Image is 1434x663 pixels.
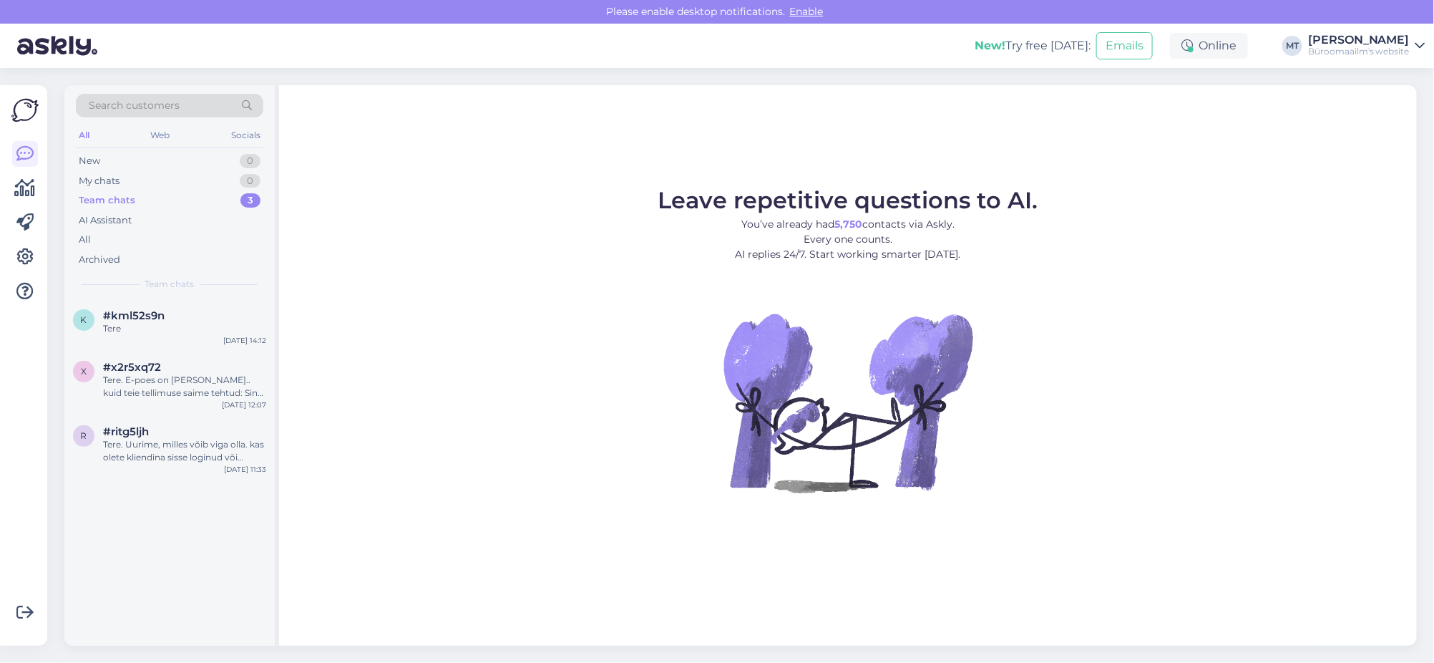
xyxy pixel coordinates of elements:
div: Archived [79,253,120,267]
button: Emails [1096,32,1153,59]
span: Enable [786,5,828,18]
div: Online [1170,33,1248,59]
span: r [81,430,87,441]
span: #ritg5ljh [103,425,149,438]
div: [PERSON_NAME] [1308,34,1410,46]
img: Askly Logo [11,97,39,124]
div: MT [1282,36,1302,56]
div: AI Assistant [79,213,132,228]
span: #kml52s9n [103,309,165,322]
span: Search customers [89,98,180,113]
span: Leave repetitive questions to AI. [658,186,1038,214]
div: My chats [79,174,119,188]
div: [DATE] 11:33 [224,464,266,475]
div: [DATE] 14:12 [223,335,266,346]
div: 0 [240,174,260,188]
div: Team chats [79,193,135,208]
div: Tere [103,322,266,335]
div: New [79,154,100,168]
div: 3 [240,193,260,208]
div: Büroomaailm's website [1308,46,1410,57]
div: Try free [DATE]: [975,37,1091,54]
div: [DATE] 12:07 [222,400,266,410]
div: All [79,233,91,247]
div: Socials [228,126,263,145]
b: 5,750 [834,218,862,231]
a: [PERSON_NAME]Büroomaailm's website [1308,34,1425,57]
div: Tere. E-poes on [PERSON_NAME].. kuid teie tellimuse saime tehtud: Sinu tellimuse number on: 20002... [103,374,266,400]
img: No Chat active [719,274,977,531]
span: Team chats [145,278,195,291]
span: k [81,314,87,325]
div: Tere. Uurime, milles võib viga olla. kas olete kliendina sisse loginud või külalisena? [103,438,266,464]
div: Web [148,126,173,145]
span: x [81,366,87,377]
span: #x2r5xq72 [103,361,161,374]
div: 0 [240,154,260,168]
p: You’ve already had contacts via Askly. Every one counts. AI replies 24/7. Start working smarter [... [658,217,1038,262]
div: All [76,126,92,145]
b: New! [975,39,1005,52]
